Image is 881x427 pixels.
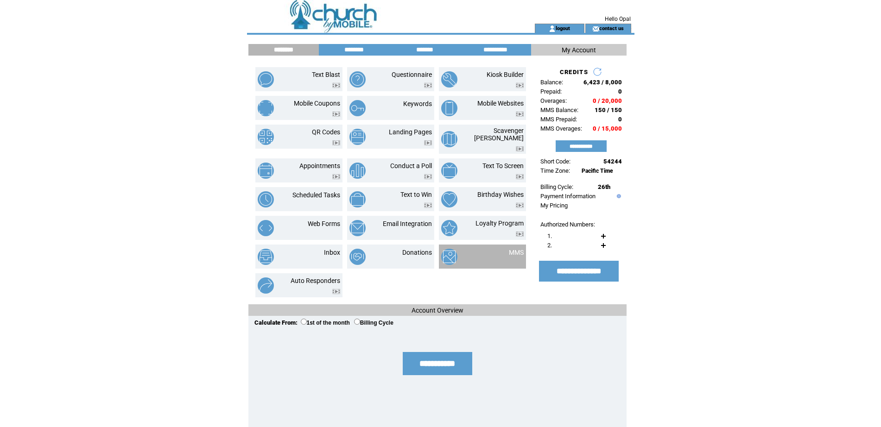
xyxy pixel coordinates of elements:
input: 1st of the month [301,319,307,325]
img: appointments.png [258,163,274,179]
span: 0 / 20,000 [593,97,622,104]
span: Short Code: [540,158,570,165]
span: Hello Opal [605,16,631,22]
span: 0 [618,88,622,95]
a: Donations [402,249,432,256]
img: video.png [424,140,432,145]
a: Keywords [403,100,432,107]
img: video.png [424,174,432,179]
a: Text To Screen [482,162,524,170]
a: Email Integration [383,220,432,227]
label: 1st of the month [301,320,350,326]
img: inbox.png [258,249,274,265]
span: MMS Overages: [540,125,582,132]
span: Time Zone: [540,167,570,174]
img: video.png [332,174,340,179]
span: 1. [547,232,552,239]
span: MMS Balance: [540,107,578,113]
input: Billing Cycle [354,319,360,325]
img: video.png [516,112,524,117]
a: Text Blast [312,71,340,78]
span: 6,423 / 8,000 [583,79,622,86]
img: birthday-wishes.png [441,191,457,207]
img: video.png [516,83,524,88]
span: 54244 [603,158,622,165]
a: Inbox [324,249,340,256]
a: Web Forms [308,220,340,227]
img: web-forms.png [258,220,274,236]
a: logout [556,25,570,31]
a: Text to Win [400,191,432,198]
a: Appointments [299,162,340,170]
span: Account Overview [412,307,463,314]
a: Mobile Websites [477,100,524,107]
img: account_icon.gif [549,25,556,32]
img: video.png [332,289,340,294]
img: scavenger-hunt.png [441,131,457,147]
img: mms.png [441,249,457,265]
img: conduct-a-poll.png [349,163,366,179]
img: video.png [516,174,524,179]
a: Loyalty Program [475,220,524,227]
img: video.png [424,203,432,208]
a: Landing Pages [389,128,432,136]
span: 150 / 150 [595,107,622,113]
span: 0 [618,116,622,123]
img: video.png [332,112,340,117]
img: video.png [516,146,524,151]
span: Balance: [540,79,563,86]
span: My Account [562,46,596,54]
img: text-to-win.png [349,191,366,207]
a: Scheduled Tasks [292,191,340,199]
span: Calculate From: [254,319,298,326]
a: contact us [599,25,624,31]
a: Birthday Wishes [477,191,524,198]
img: video.png [516,203,524,208]
a: Payment Information [540,193,596,200]
span: 26th [598,183,610,190]
img: landing-pages.png [349,129,366,145]
a: MMS [509,249,524,256]
a: Questionnaire [392,71,432,78]
span: Overages: [540,97,567,104]
img: video.png [424,83,432,88]
span: 0 / 15,000 [593,125,622,132]
img: video.png [332,83,340,88]
span: Prepaid: [540,88,562,95]
img: video.png [516,232,524,237]
img: donations.png [349,249,366,265]
a: QR Codes [312,128,340,136]
a: Kiosk Builder [487,71,524,78]
img: qr-codes.png [258,129,274,145]
img: loyalty-program.png [441,220,457,236]
img: help.gif [615,194,621,198]
span: Pacific Time [582,168,613,174]
span: 2. [547,242,552,249]
span: Billing Cycle: [540,183,573,190]
a: Scavenger [PERSON_NAME] [474,127,524,142]
img: mobile-websites.png [441,100,457,116]
img: scheduled-tasks.png [258,191,274,207]
a: Mobile Coupons [294,100,340,107]
img: kiosk-builder.png [441,71,457,88]
a: My Pricing [540,202,568,209]
img: auto-responders.png [258,277,274,294]
span: MMS Prepaid: [540,116,577,123]
a: Conduct a Poll [390,162,432,170]
span: CREDITS [560,69,588,75]
img: questionnaire.png [349,71,366,88]
label: Billing Cycle [354,320,393,326]
span: Authorized Numbers: [540,221,595,228]
a: Auto Responders [291,277,340,284]
img: keywords.png [349,100,366,116]
img: text-blast.png [258,71,274,88]
img: email-integration.png [349,220,366,236]
img: text-to-screen.png [441,163,457,179]
img: mobile-coupons.png [258,100,274,116]
img: contact_us_icon.gif [592,25,599,32]
img: video.png [332,140,340,145]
